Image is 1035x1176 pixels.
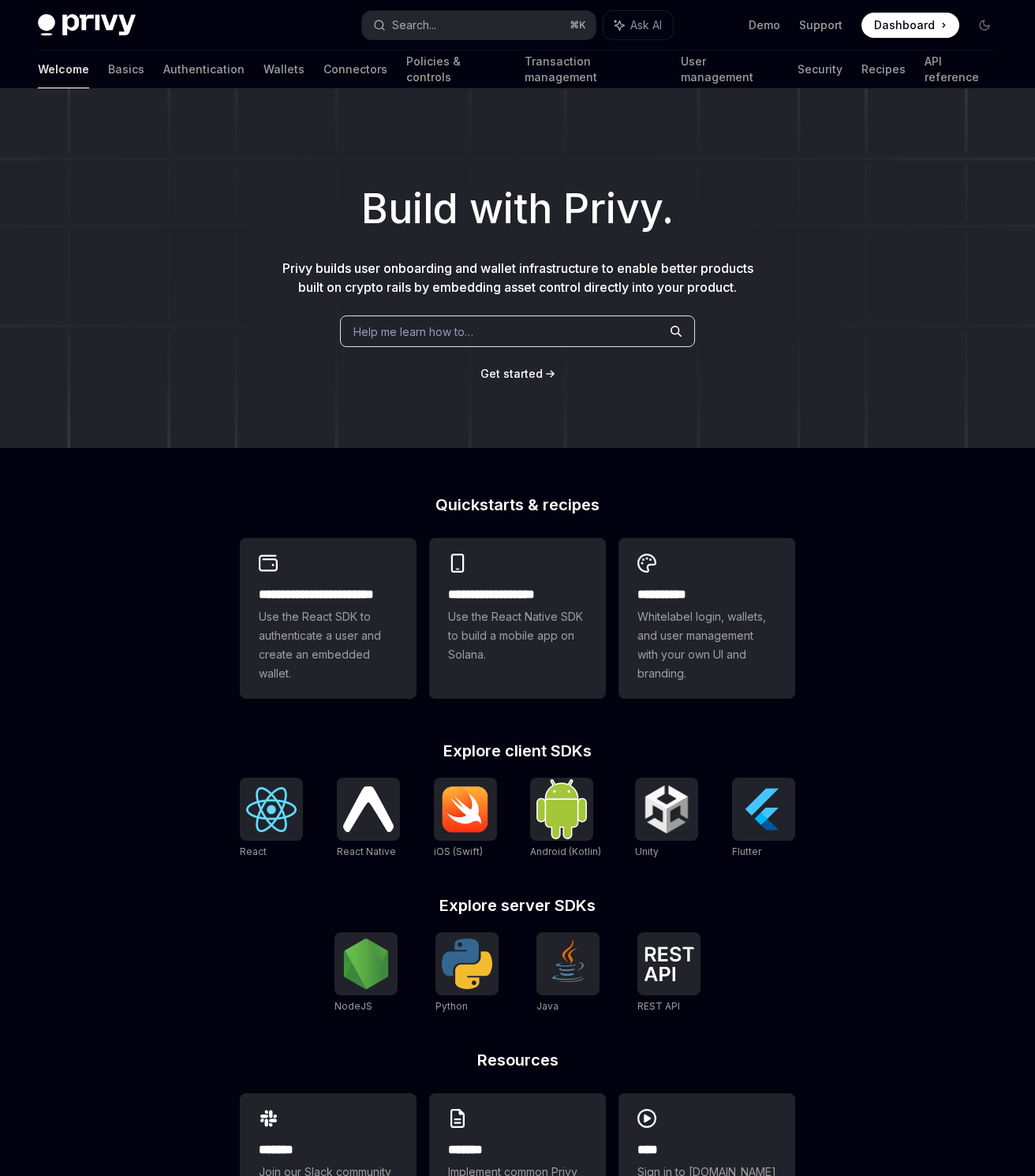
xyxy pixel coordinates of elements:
a: API reference [925,50,997,88]
h2: Resources [240,1052,795,1068]
a: React NativeReact Native [337,778,400,860]
a: Security [798,50,843,88]
span: Flutter [732,846,761,857]
a: Connectors [323,50,387,88]
span: REST API [637,1000,680,1012]
a: FlutterFlutter [732,778,795,860]
a: ReactReact [240,778,303,860]
span: Use the React Native SDK to build a mobile app on Solana. [448,607,587,664]
span: Dashboard [874,17,935,33]
a: iOS (Swift)iOS (Swift) [434,778,497,860]
a: NodeJSNodeJS [334,932,398,1014]
img: Unity [641,784,692,834]
span: Privy builds user onboarding and wallet infrastructure to enable better products built on crypto ... [282,260,753,295]
a: Authentication [163,50,245,88]
a: **** *****Whitelabel login, wallets, and user management with your own UI and branding. [618,538,795,699]
button: Search...⌘K [362,11,596,39]
span: Unity [635,846,659,857]
span: Get started [480,367,543,380]
span: Android (Kotlin) [530,846,601,857]
button: Toggle dark mode [972,13,997,38]
span: Help me learn how to… [353,323,473,340]
span: React [240,846,267,857]
a: JavaJava [536,932,600,1014]
a: Policies & controls [406,50,506,88]
a: Recipes [861,50,906,88]
a: REST APIREST API [637,932,701,1014]
div: Search... [392,16,436,35]
span: Python [435,1000,468,1012]
a: **** **** **** ***Use the React Native SDK to build a mobile app on Solana. [429,538,606,699]
h2: Explore client SDKs [240,743,795,759]
span: Java [536,1000,559,1012]
button: Ask AI [603,11,673,39]
a: PythonPython [435,932,499,1014]
span: ⌘ K [570,19,586,32]
a: Support [799,17,843,33]
img: React Native [343,786,394,831]
a: User management [681,50,779,88]
a: Get started [480,366,543,382]
h2: Quickstarts & recipes [240,497,795,513]
img: dark logo [38,14,136,36]
a: Android (Kotlin)Android (Kotlin) [530,778,601,860]
img: REST API [644,946,694,981]
h1: Build with Privy. [25,178,1010,240]
a: Wallets [263,50,305,88]
img: Python [442,939,492,989]
a: Transaction management [525,50,662,88]
h2: Explore server SDKs [240,898,795,913]
img: Java [543,939,593,989]
img: React [246,787,297,832]
a: Dashboard [861,13,959,38]
span: Whitelabel login, wallets, and user management with your own UI and branding. [637,607,776,683]
img: Flutter [738,784,789,834]
span: NodeJS [334,1000,372,1012]
span: React Native [337,846,396,857]
a: Demo [749,17,780,33]
span: iOS (Swift) [434,846,483,857]
img: NodeJS [341,939,391,989]
img: Android (Kotlin) [536,779,587,838]
span: Use the React SDK to authenticate a user and create an embedded wallet. [259,607,398,683]
a: Welcome [38,50,89,88]
img: iOS (Swift) [440,786,491,833]
a: UnityUnity [635,778,698,860]
a: Basics [108,50,144,88]
span: Ask AI [630,17,662,33]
